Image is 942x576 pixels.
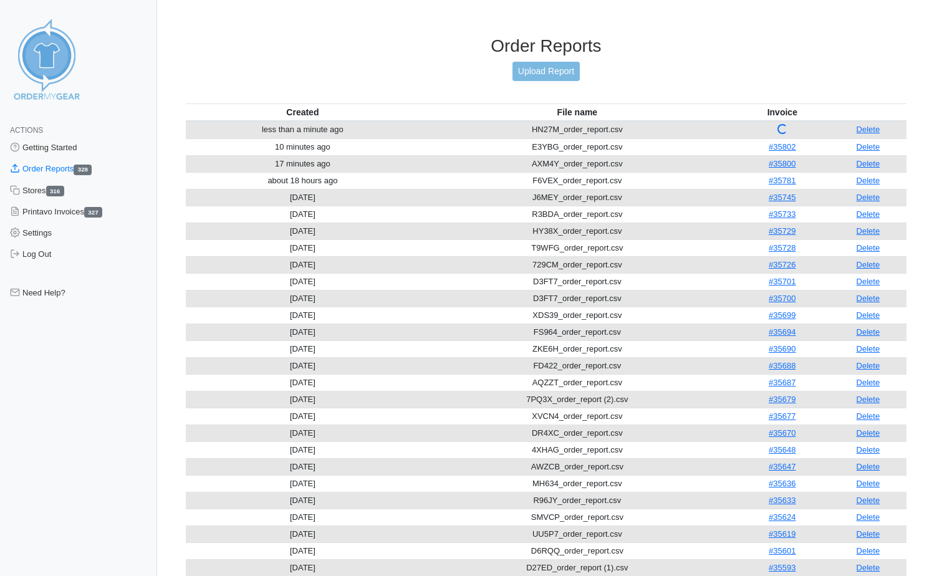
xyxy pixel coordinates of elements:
[857,344,880,353] a: Delete
[420,340,735,357] td: ZKE6H_order_report.csv
[857,142,880,151] a: Delete
[857,462,880,471] a: Delete
[857,226,880,236] a: Delete
[10,126,43,135] span: Actions
[769,546,795,555] a: #35601
[186,509,420,526] td: [DATE]
[857,193,880,202] a: Delete
[857,277,880,286] a: Delete
[857,546,880,555] a: Delete
[769,428,795,438] a: #35670
[186,475,420,492] td: [DATE]
[186,172,420,189] td: about 18 hours ago
[857,445,880,454] a: Delete
[420,307,735,324] td: XDS39_order_report.csv
[420,239,735,256] td: T9WFG_order_report.csv
[420,559,735,576] td: D27ED_order_report (1).csv
[857,310,880,320] a: Delete
[735,103,830,121] th: Invoice
[186,155,420,172] td: 17 minutes ago
[186,103,420,121] th: Created
[769,411,795,421] a: #35677
[186,138,420,155] td: 10 minutes ago
[186,189,420,206] td: [DATE]
[186,36,906,57] h3: Order Reports
[186,290,420,307] td: [DATE]
[186,206,420,223] td: [DATE]
[857,512,880,522] a: Delete
[769,209,795,219] a: #35733
[769,310,795,320] a: #35699
[420,273,735,290] td: D3FT7_order_report.csv
[186,559,420,576] td: [DATE]
[769,378,795,387] a: #35687
[857,361,880,370] a: Delete
[769,294,795,303] a: #35700
[769,327,795,337] a: #35694
[857,378,880,387] a: Delete
[769,512,795,522] a: #35624
[769,445,795,454] a: #35648
[186,324,420,340] td: [DATE]
[186,425,420,441] td: [DATE]
[857,563,880,572] a: Delete
[857,176,880,185] a: Delete
[420,509,735,526] td: SMVCP_order_report.csv
[420,103,735,121] th: File name
[420,425,735,441] td: DR4XC_order_report.csv
[769,563,795,572] a: #35593
[186,492,420,509] td: [DATE]
[420,526,735,542] td: UU5P7_order_report.csv
[769,159,795,168] a: #35800
[186,239,420,256] td: [DATE]
[186,121,420,139] td: less than a minute ago
[769,479,795,488] a: #35636
[769,529,795,539] a: #35619
[857,428,880,438] a: Delete
[420,492,735,509] td: R96JY_order_report.csv
[769,395,795,404] a: #35679
[420,206,735,223] td: R3BDA_order_report.csv
[769,462,795,471] a: #35647
[769,243,795,252] a: #35728
[420,441,735,458] td: 4XHAG_order_report.csv
[186,357,420,374] td: [DATE]
[186,441,420,458] td: [DATE]
[769,496,795,505] a: #35633
[857,529,880,539] a: Delete
[186,458,420,475] td: [DATE]
[857,327,880,337] a: Delete
[186,307,420,324] td: [DATE]
[186,408,420,425] td: [DATE]
[420,391,735,408] td: 7PQ3X_order_report (2).csv
[769,226,795,236] a: #35729
[857,294,880,303] a: Delete
[186,542,420,559] td: [DATE]
[420,155,735,172] td: AXM4Y_order_report.csv
[420,542,735,559] td: D6RQQ_order_report.csv
[769,344,795,353] a: #35690
[769,176,795,185] a: #35781
[420,172,735,189] td: F6VEX_order_report.csv
[769,277,795,286] a: #35701
[857,411,880,421] a: Delete
[769,193,795,202] a: #35745
[857,496,880,505] a: Delete
[420,121,735,139] td: HN27M_order_report.csv
[420,189,735,206] td: J6MEY_order_report.csv
[420,138,735,155] td: E3YBG_order_report.csv
[186,391,420,408] td: [DATE]
[857,479,880,488] a: Delete
[186,273,420,290] td: [DATE]
[420,475,735,492] td: MH634_order_report.csv
[186,223,420,239] td: [DATE]
[74,165,92,175] span: 328
[420,223,735,239] td: HY38X_order_report.csv
[420,374,735,391] td: AQZZT_order_report.csv
[420,357,735,374] td: FD422_order_report.csv
[857,243,880,252] a: Delete
[769,361,795,370] a: #35688
[857,260,880,269] a: Delete
[420,324,735,340] td: FS964_order_report.csv
[857,125,880,134] a: Delete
